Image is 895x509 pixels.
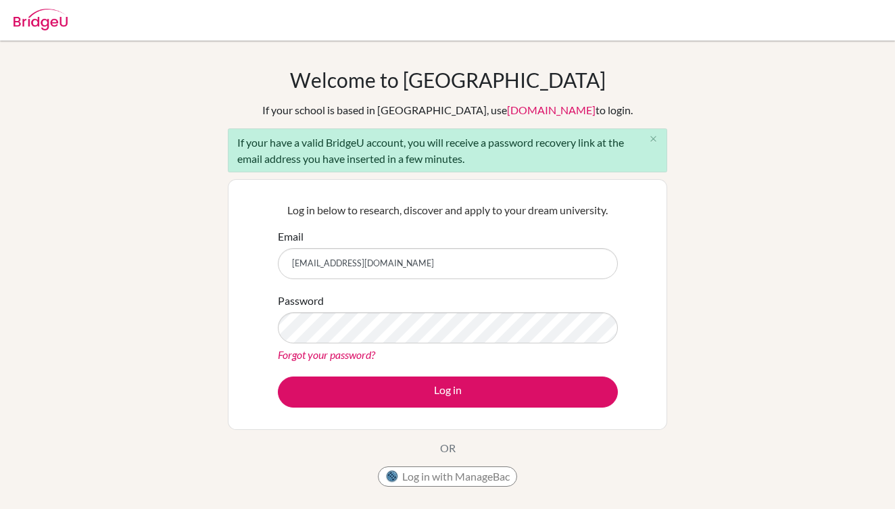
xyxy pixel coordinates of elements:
i: close [648,134,658,144]
label: Password [278,293,324,309]
img: Bridge-U [14,9,68,30]
label: Email [278,228,304,245]
div: If your school is based in [GEOGRAPHIC_DATA], use to login. [262,102,633,118]
a: [DOMAIN_NAME] [507,103,596,116]
h1: Welcome to [GEOGRAPHIC_DATA] [290,68,606,92]
p: Log in below to research, discover and apply to your dream university. [278,202,618,218]
div: If your have a valid BridgeU account, you will receive a password recovery link at the email addr... [228,128,667,172]
button: Log in [278,377,618,408]
button: Close [639,129,667,149]
p: OR [440,440,456,456]
button: Log in with ManageBac [378,466,517,487]
a: Forgot your password? [278,348,375,361]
